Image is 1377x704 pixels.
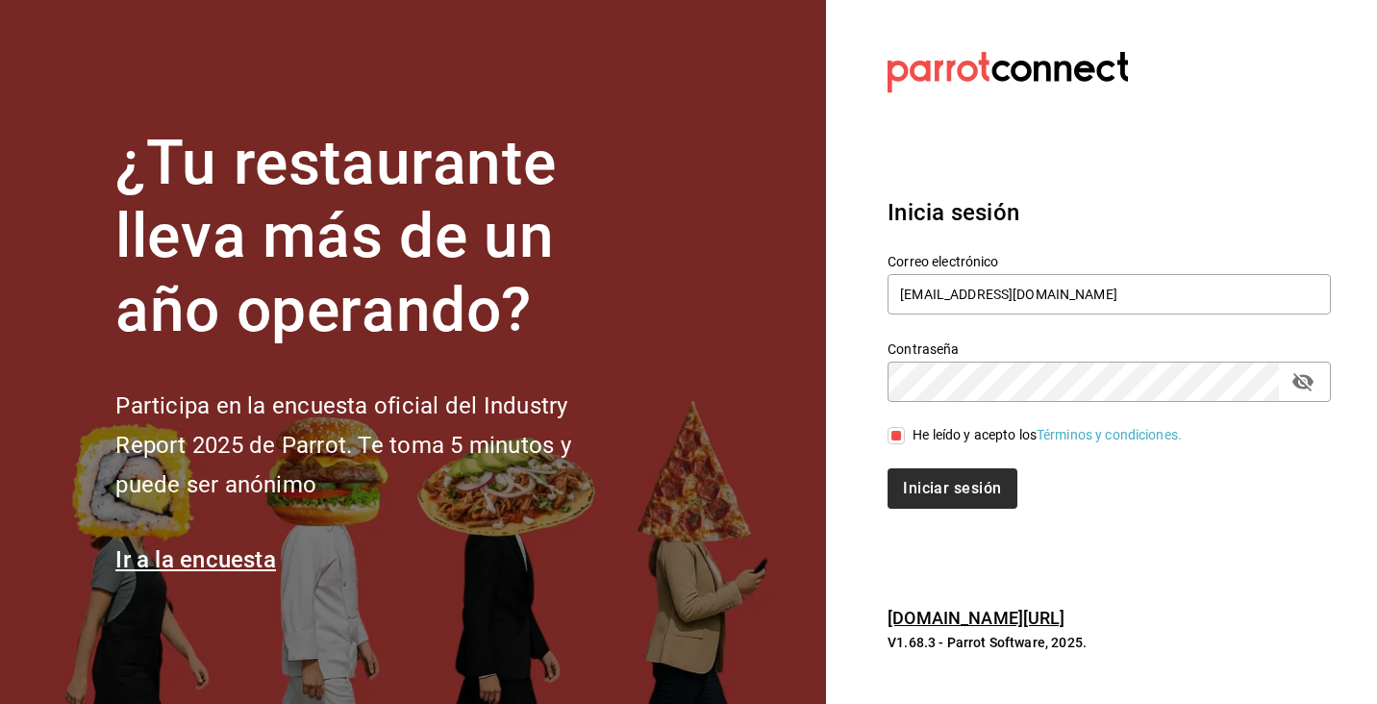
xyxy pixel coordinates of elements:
a: Términos y condiciones. [1037,427,1182,442]
button: passwordField [1287,365,1319,398]
button: Iniciar sesión [888,468,1016,509]
p: V1.68.3 - Parrot Software, 2025. [888,633,1331,652]
h3: Inicia sesión [888,195,1331,230]
h1: ¿Tu restaurante lleva más de un año operando? [115,127,635,348]
label: Correo electrónico [888,254,1331,267]
div: He leído y acepto los [913,425,1182,445]
input: Ingresa tu correo electrónico [888,274,1331,314]
h2: Participa en la encuesta oficial del Industry Report 2025 de Parrot. Te toma 5 minutos y puede se... [115,387,635,504]
label: Contraseña [888,341,1331,355]
a: Ir a la encuesta [115,546,276,573]
a: [DOMAIN_NAME][URL] [888,608,1064,628]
